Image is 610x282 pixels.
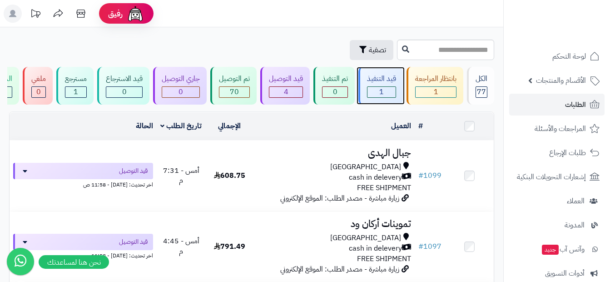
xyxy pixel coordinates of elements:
[31,74,46,84] div: ملغي
[509,190,605,212] a: العملاء
[476,74,487,84] div: الكل
[126,5,144,23] img: ai-face.png
[65,87,86,97] div: 1
[549,146,586,159] span: طلبات الإرجاع
[74,86,78,97] span: 1
[214,241,245,252] span: 791.49
[257,219,411,229] h3: تموينات أركان ود
[416,87,456,97] div: 1
[509,118,605,140] a: المراجعات والأسئلة
[350,40,393,60] button: تصفية
[280,264,399,275] span: زيارة مباشرة - مصدر الطلب: الموقع الإلكتروني
[162,87,199,97] div: 0
[95,67,151,105] a: قيد الاسترجاع 0
[405,67,465,105] a: بانتظار المراجعة 1
[36,86,41,97] span: 0
[162,74,200,84] div: جاري التوصيل
[179,86,183,97] span: 0
[24,5,47,25] a: تحديثات المنصة
[369,45,386,55] span: تصفية
[163,165,199,186] span: أمس - 7:31 م
[349,243,402,254] span: cash in delevery
[322,87,347,97] div: 0
[509,238,605,260] a: وآتس آبجديد
[214,170,245,181] span: 608.75
[465,67,496,105] a: الكل77
[13,250,153,260] div: اخر تحديث: [DATE] - 11:58 ص
[535,122,586,135] span: المراجعات والأسئلة
[280,193,399,204] span: زيارة مباشرة - مصدر الطلب: الموقع الإلكتروني
[230,86,239,97] span: 70
[367,74,396,84] div: قيد التنفيذ
[567,195,585,207] span: العملاء
[333,86,337,97] span: 0
[330,162,401,172] span: [GEOGRAPHIC_DATA]
[269,74,303,84] div: قيد التوصيل
[418,170,423,181] span: #
[312,67,357,105] a: تم التنفيذ 0
[21,67,55,105] a: ملغي 0
[65,74,87,84] div: مسترجع
[379,86,384,97] span: 1
[357,253,411,264] span: FREE SHIPMENT
[284,86,288,97] span: 4
[545,267,585,280] span: أدوات التسويق
[122,86,127,97] span: 0
[477,86,486,97] span: 77
[163,236,199,257] span: أمس - 4:45 م
[542,245,559,255] span: جديد
[541,243,585,256] span: وآتس آب
[258,67,312,105] a: قيد التوصيل 4
[517,171,586,183] span: إشعارات التحويلات البنكية
[322,74,348,84] div: تم التنفيذ
[219,74,250,84] div: تم التوصيل
[565,219,585,232] span: المدونة
[509,142,605,164] a: طلبات الإرجاع
[151,67,208,105] a: جاري التوصيل 0
[536,74,586,87] span: الأقسام والمنتجات
[418,170,441,181] a: #1099
[55,67,95,105] a: مسترجع 1
[32,87,45,97] div: 0
[219,87,249,97] div: 70
[434,86,438,97] span: 1
[552,50,586,63] span: لوحة التحكم
[269,87,303,97] div: 4
[565,98,586,111] span: الطلبات
[330,233,401,243] span: [GEOGRAPHIC_DATA]
[208,67,258,105] a: تم التوصيل 70
[119,166,148,176] span: قيد التوصيل
[257,148,411,158] h3: جبال الهدى
[160,121,202,131] a: تاريخ الطلب
[418,121,423,131] a: #
[349,172,402,183] span: cash in delevery
[218,121,241,131] a: الإجمالي
[357,67,405,105] a: قيد التنفيذ 1
[357,182,411,193] span: FREE SHIPMENT
[509,214,605,236] a: المدونة
[136,121,153,131] a: الحالة
[415,74,456,84] div: بانتظار المراجعة
[106,87,142,97] div: 0
[418,241,441,252] a: #1097
[548,25,601,45] img: logo-2.png
[509,45,605,67] a: لوحة التحكم
[509,166,605,188] a: إشعارات التحويلات البنكية
[13,179,153,189] div: اخر تحديث: [DATE] - 11:58 ص
[119,237,148,247] span: قيد التوصيل
[106,74,143,84] div: قيد الاسترجاع
[108,8,123,19] span: رفيق
[418,241,423,252] span: #
[391,121,411,131] a: العميل
[367,87,396,97] div: 1
[509,94,605,116] a: الطلبات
